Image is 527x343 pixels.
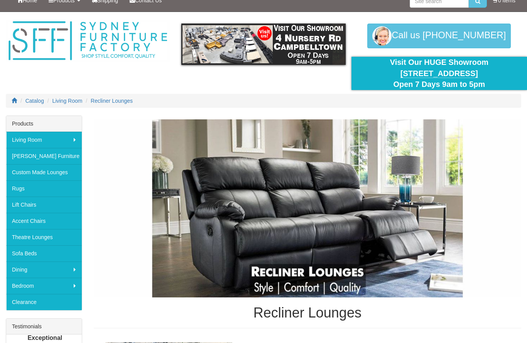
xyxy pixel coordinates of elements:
[6,278,82,294] a: Bedroom
[27,334,62,341] b: Exceptional
[6,213,82,229] a: Accent Chairs
[6,164,82,180] a: Custom Made Lounges
[6,245,82,261] a: Sofa Beds
[52,98,83,104] a: Living Room
[91,98,133,104] a: Recliner Lounges
[94,119,521,298] img: Recliner Lounges
[6,132,82,148] a: Living Room
[94,305,521,321] h1: Recliner Lounges
[357,57,521,90] div: Visit Our HUGE Showroom Open 7 Days 9am to 5pm
[25,98,44,104] a: Catalog
[6,229,82,245] a: Theatre Lounges
[6,20,170,62] img: Sydney Furniture Factory
[6,319,82,335] div: Testimonials
[6,116,82,132] div: Products
[6,197,82,213] a: Lift Chairs
[6,148,82,164] a: [PERSON_NAME] Furniture
[6,180,82,197] a: Rugs
[6,294,82,310] a: Clearance
[6,261,82,278] a: Dining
